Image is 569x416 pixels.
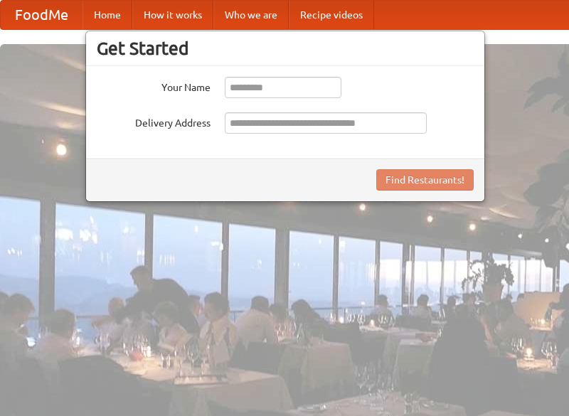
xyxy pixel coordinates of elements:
h3: Get Started [97,38,474,59]
a: Home [83,1,132,29]
a: How it works [132,1,213,29]
a: Recipe videos [289,1,374,29]
label: Delivery Address [97,112,211,130]
a: Who we are [213,1,289,29]
a: FoodMe [1,1,83,29]
label: Your Name [97,77,211,95]
button: Find Restaurants! [376,169,474,191]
